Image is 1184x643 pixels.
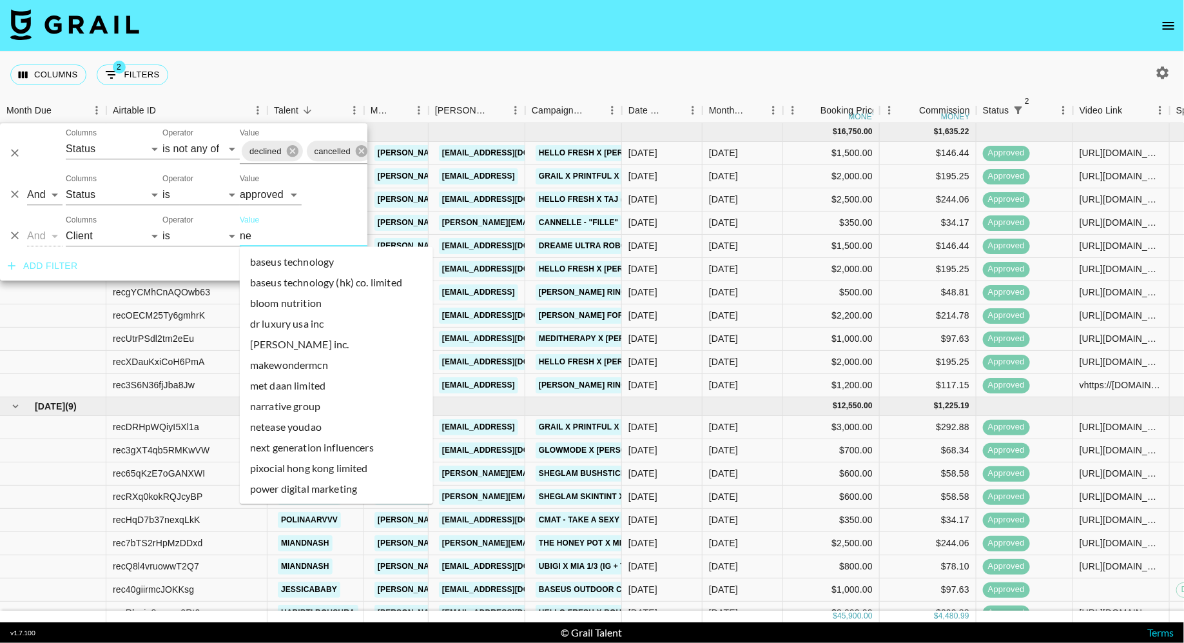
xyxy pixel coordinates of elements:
[1080,606,1163,619] div: https://www.instagram.com/reel/DMvUL38JVv1/?igsh=MTAwM2I3cDdhZG81ZA==
[783,374,880,397] div: $1,200.00
[709,286,738,299] div: Jun '25
[536,354,713,370] a: Hello Fresh x [PERSON_NAME] (1IG + TT)
[240,376,433,397] li: met daan limited
[709,537,738,549] div: Jul '25
[240,397,433,417] li: narrative group
[240,273,433,293] li: baseus technology (hk) co. limited
[113,379,195,391] div: rec3S6N36fjJba8Jw
[934,611,938,622] div: $
[783,462,880,486] div: $600.00
[439,192,583,208] a: [EMAIL_ADDRESS][DOMAIN_NAME]
[880,555,976,579] div: $78.10
[242,141,303,161] div: declined
[536,238,695,254] a: Dreame Ultra Robot Vacuum x Mia
[439,308,583,324] a: [EMAIL_ADDRESS][DOMAIN_NAME]
[536,512,793,528] a: CMAT - Take A Sexy Picture Of Me ([PERSON_NAME] Works)
[374,238,585,254] a: [PERSON_NAME][EMAIL_ADDRESS][DOMAIN_NAME]
[628,379,657,391] div: 15/05/2025
[983,584,1030,596] span: approved
[536,559,681,575] a: Ubigi x Mia 1/3 (IG + TT, 3 Stories)
[783,439,880,462] div: $700.00
[683,101,703,120] button: Menu
[880,486,976,509] div: $58.58
[709,146,738,159] div: Jun '25
[628,286,657,299] div: 15/05/2025
[536,377,665,393] a: [PERSON_NAME] Ring x Anahi
[709,379,738,391] div: Jun '25
[87,101,106,120] button: Menu
[628,239,657,252] div: 28/05/2025
[248,101,267,120] button: Menu
[983,514,1030,526] span: approved
[439,215,649,231] a: [PERSON_NAME][EMAIL_ADDRESS][DOMAIN_NAME]
[1080,309,1163,322] div: https://www.instagram.com/reel/DLYLihNxZ60/?igsh=dHV2Nm1zZ3J3eHBy
[880,351,976,374] div: $195.25
[709,513,738,526] div: Jul '25
[628,537,657,549] div: 16/06/2025
[709,490,738,503] div: Jul '25
[783,258,880,281] div: $2,000.00
[66,173,97,184] label: Columns
[983,379,1030,391] span: approved
[439,512,583,528] a: [EMAIL_ADDRESS][DOMAIN_NAME]
[439,168,518,184] a: [EMAIL_ADDRESS]
[240,335,433,355] li: [PERSON_NAME] inc.
[709,98,746,123] div: Month Due
[65,400,77,413] span: ( 9 )
[783,486,880,509] div: $600.00
[628,262,657,275] div: 16/06/2025
[113,98,156,123] div: Airtable ID
[709,560,738,573] div: Jul '25
[113,332,194,345] div: recUtrPSdl2tm2eEu
[162,128,193,139] label: Operator
[66,128,97,139] label: Columns
[536,192,661,208] a: Hello Fresh x Taj (1IG + TT)
[746,101,764,119] button: Sort
[880,579,976,602] div: $97.63
[628,355,657,368] div: 16/06/2025
[488,101,506,119] button: Sort
[783,188,880,212] div: $2,500.00
[628,583,657,596] div: 29/07/2025
[278,535,333,551] a: miandnash
[1080,216,1163,229] div: https://www.tiktok.com/@polinaarvvv/video/7521809782953676054?_r=1&_t=ZM-8xdyAHiG8wv
[435,98,488,123] div: [PERSON_NAME]
[429,98,525,123] div: Booker
[983,263,1030,275] span: approved
[439,466,649,482] a: [PERSON_NAME][EMAIL_ADDRESS][DOMAIN_NAME]
[783,235,880,258] div: $1,500.00
[628,560,657,573] div: 29/07/2025
[709,420,738,433] div: Jul '25
[113,467,205,480] div: rec65qKzE7oGANXWI
[983,217,1030,229] span: approved
[983,537,1030,549] span: approved
[113,606,200,619] div: recRbwia8waem0Rt0
[709,583,738,596] div: Jul '25
[628,332,657,345] div: 28/05/2025
[5,226,24,246] button: Delete
[934,401,938,411] div: $
[1080,513,1163,526] div: https://www.tiktok.com/@polinaarvvv/video/7525475131519520022?_r=1&_t=ZN-8xumZn4e1d0
[880,188,976,212] div: $244.06
[307,144,358,159] span: cancelled
[374,192,585,208] a: [PERSON_NAME][EMAIL_ADDRESS][DOMAIN_NAME]
[536,308,685,324] a: [PERSON_NAME] for Kids x Judah
[1080,560,1163,573] div: https://www.instagram.com/reel/DMsVyDyiC44/?igsh=aXFoMXFlNW9mN3Uy
[1080,490,1163,503] div: https://www.tiktok.com/@polinaarvvv/video/7530314334589832470?_t=ZN-8yHDmz12Zdu&_r=1
[849,113,878,121] div: money
[298,101,316,119] button: Sort
[783,509,880,532] div: $350.00
[802,101,820,119] button: Sort
[536,466,706,482] a: SHEGLAM Bushstick x [PERSON_NAME]
[240,417,433,438] li: netease youdao
[156,101,174,119] button: Sort
[1080,286,1163,299] div: https://www.instagram.com/reel/DKz-HEwxWJR/?igsh=aGR6ZmNxODdrbWJq
[709,606,738,619] div: Jul '25
[628,444,657,457] div: 16/06/2025
[880,462,976,486] div: $58.58
[783,555,880,579] div: $800.00
[938,126,969,137] div: 1,635.22
[709,262,738,275] div: Jun '25
[1073,98,1170,123] div: Video Link
[439,354,583,370] a: [EMAIL_ADDRESS][DOMAIN_NAME]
